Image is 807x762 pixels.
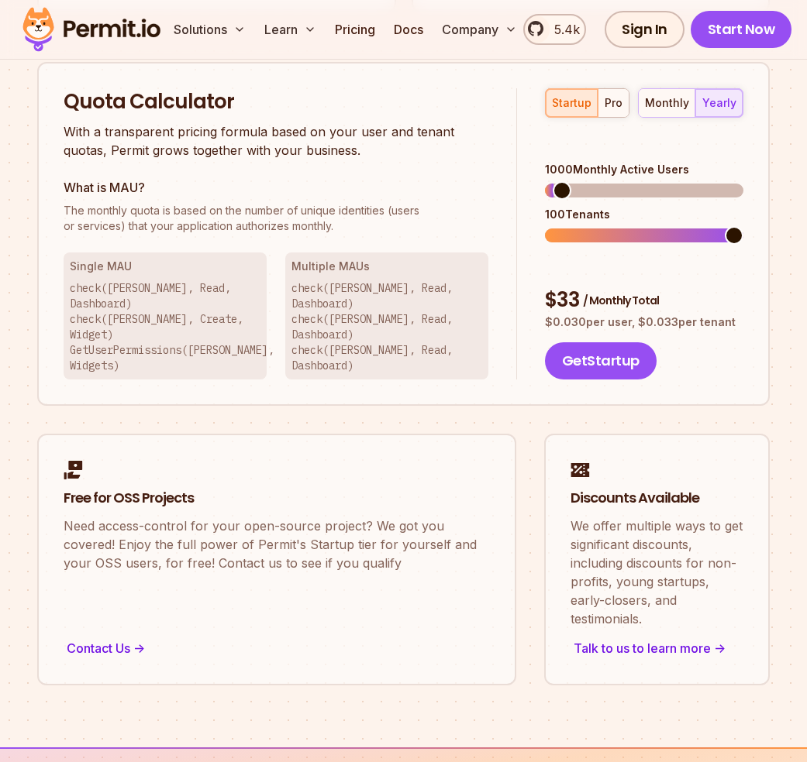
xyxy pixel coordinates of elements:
a: Docs [388,14,429,45]
p: We offer multiple ways to get significant discounts, including discounts for non-profits, young s... [571,517,743,628]
h3: Single MAU [70,259,260,274]
div: Talk to us to learn more [571,637,743,659]
p: check([PERSON_NAME], Read, Dashboard) check([PERSON_NAME], Read, Dashboard) check([PERSON_NAME], ... [291,280,482,373]
p: or services) that your application authorizes monthly. [64,203,488,234]
span: 5.4k [545,20,580,39]
span: -> [133,639,145,657]
a: Pricing [329,14,381,45]
div: 1000 Monthly Active Users [545,162,743,177]
h3: What is MAU? [64,178,488,197]
h2: Free for OSS Projects [64,489,490,508]
div: 100 Tenants [545,207,743,222]
div: pro [605,95,622,111]
p: With a transparent pricing formula based on your user and tenant quotas, Permit grows together wi... [64,122,488,160]
img: Permit logo [16,3,167,56]
span: -> [714,639,726,657]
div: Contact Us [64,637,490,659]
h2: Discounts Available [571,489,743,508]
a: Free for OSS ProjectsNeed access-control for your open-source project? We got you covered! Enjoy ... [37,434,516,686]
button: GetStartup [545,342,657,379]
button: Learn [258,14,322,45]
button: Company [436,14,523,45]
span: The monthly quota is based on the number of unique identities (users [64,203,488,218]
div: monthly [645,95,689,111]
p: check([PERSON_NAME], Read, Dashboard) check([PERSON_NAME], Create, Widget) GetUserPermissions([PE... [70,280,260,373]
p: Need access-control for your open-source project? We got you covered! Enjoy the full power of Per... [64,517,490,572]
h2: Quota Calculator [64,88,488,116]
a: 5.4k [523,14,586,45]
a: Discounts AvailableWe offer multiple ways to get significant discounts, including discounts for n... [544,434,770,686]
h3: Multiple MAUs [291,259,482,274]
button: Solutions [167,14,252,45]
a: Start Now [691,11,792,48]
span: / Monthly Total [583,293,659,308]
div: $ 33 [545,287,743,314]
p: $ 0.030 per user, $ 0.033 per tenant [545,314,743,330]
a: Sign In [605,11,685,48]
